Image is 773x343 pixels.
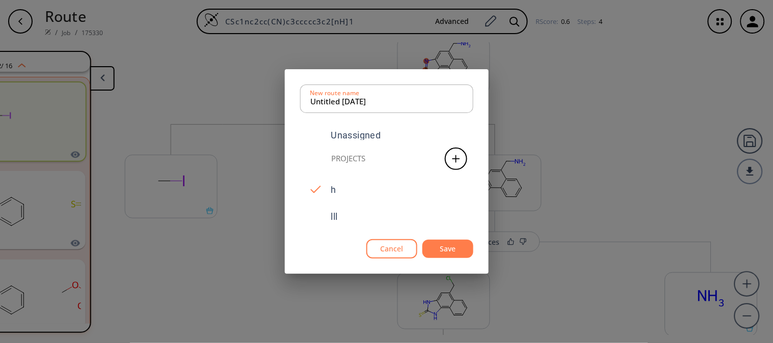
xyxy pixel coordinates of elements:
[310,90,360,96] div: New route name
[310,186,321,193] img: svg%3e
[332,155,366,162] div: Projects
[422,240,473,259] button: Save
[366,239,417,259] button: Cancel
[331,131,381,140] div: Unassigned
[331,185,336,194] div: h
[331,212,338,221] div: lll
